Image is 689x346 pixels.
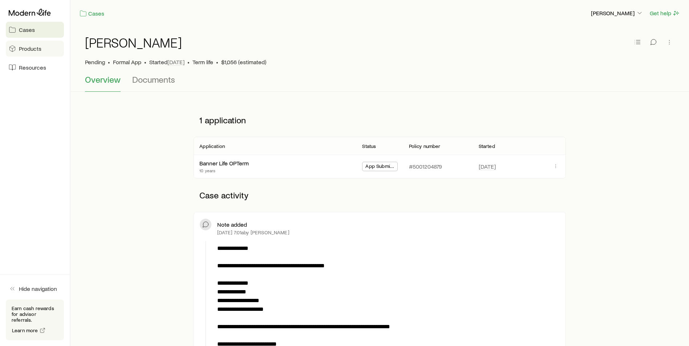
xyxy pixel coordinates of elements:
[409,163,442,170] p: #5001204879
[85,58,105,66] p: Pending
[194,109,566,131] p: 1 application
[199,160,249,166] a: Banner Life OPTerm
[6,22,64,38] a: Cases
[591,9,644,18] button: [PERSON_NAME]
[217,230,289,235] p: [DATE] 7:01a by [PERSON_NAME]
[167,58,185,66] span: [DATE]
[199,143,225,149] p: Application
[6,41,64,57] a: Products
[192,58,213,66] span: Term life
[409,143,441,149] p: Policy number
[216,58,218,66] span: •
[12,305,58,323] p: Earn cash rewards for advisor referrals.
[6,59,64,75] a: Resources
[362,143,376,149] p: Status
[85,74,121,85] span: Overview
[221,58,266,66] span: $1,056 (estimated)
[85,35,182,50] h1: [PERSON_NAME]
[479,143,495,149] p: Started
[79,9,105,18] a: Cases
[19,45,41,52] span: Products
[6,300,64,340] div: Earn cash rewards for advisor referrals.Learn more
[85,74,674,92] div: Case details tabs
[144,58,146,66] span: •
[591,9,643,17] p: [PERSON_NAME]
[365,163,394,171] span: App Submitted
[217,221,247,228] p: Note added
[19,64,46,71] span: Resources
[199,168,249,173] p: 10 years
[649,9,680,17] button: Get help
[132,74,175,85] span: Documents
[108,58,110,66] span: •
[194,184,566,206] p: Case activity
[187,58,190,66] span: •
[12,328,38,333] span: Learn more
[6,281,64,297] button: Hide navigation
[149,58,185,66] p: Started
[113,58,141,66] span: Formal App
[479,163,496,170] span: [DATE]
[19,285,57,292] span: Hide navigation
[19,26,35,33] span: Cases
